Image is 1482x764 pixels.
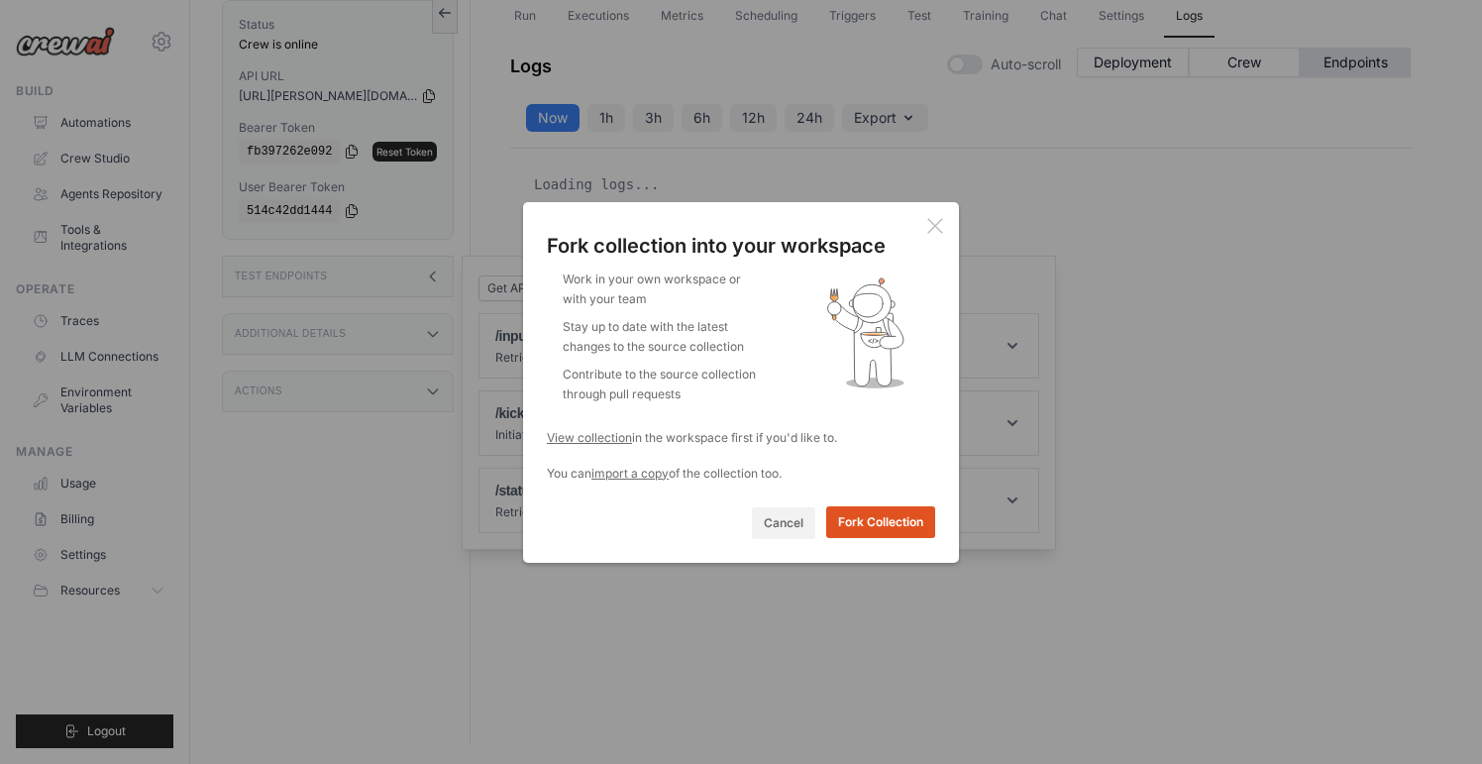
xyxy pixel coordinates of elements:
div: Fork collection into your workspace [547,234,935,258]
li: Contribute to the source collection through pull requests [563,365,761,404]
div: in the workspace first if you'd like to. [547,428,935,448]
a: Fork Collection [826,515,935,530]
li: Work in your own workspace or with your team [563,270,761,309]
span: import a copy [591,466,669,481]
button: Cancel [752,507,815,539]
li: Stay up to date with the latest changes to the source collection [563,317,761,357]
button: Fork Collection [826,506,935,538]
div: You can of the collection too. [547,464,935,484]
a: View collection [547,430,632,445]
